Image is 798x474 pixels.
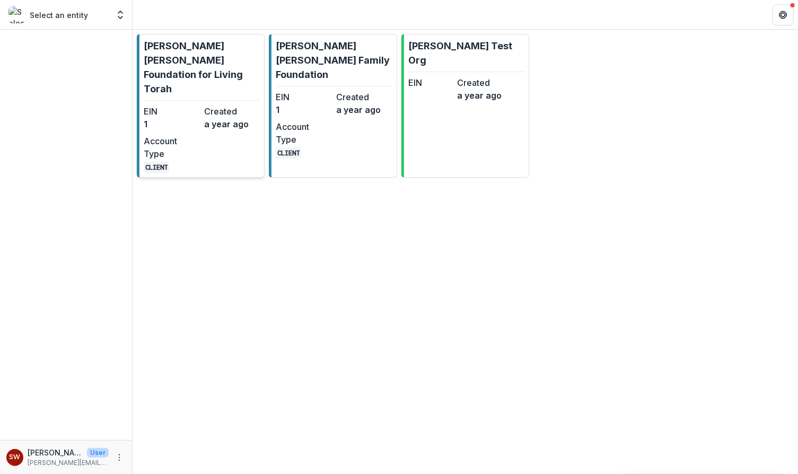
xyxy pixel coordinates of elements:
[276,91,332,103] dt: EIN
[401,34,529,178] a: [PERSON_NAME] Test OrgEINCreateda year ago
[408,39,524,67] p: [PERSON_NAME] Test Org
[276,147,301,159] code: CLIENT
[144,135,200,160] dt: Account Type
[144,105,200,118] dt: EIN
[137,34,265,178] a: [PERSON_NAME] [PERSON_NAME] Foundation for Living TorahEIN1Createda year agoAccount TypeCLIENT
[457,76,502,89] dt: Created
[113,4,128,25] button: Open entity switcher
[144,118,200,130] dd: 1
[269,34,397,178] a: [PERSON_NAME] [PERSON_NAME] Family FoundationEIN1Createda year agoAccount TypeCLIENT
[276,39,392,82] p: [PERSON_NAME] [PERSON_NAME] Family Foundation
[10,454,21,461] div: Samantha Carlin Willis
[336,103,392,116] dd: a year ago
[773,4,794,25] button: Get Help
[28,458,109,468] p: [PERSON_NAME][EMAIL_ADDRESS][DOMAIN_NAME]
[8,6,25,23] img: Select an entity
[28,447,83,458] p: [PERSON_NAME]
[457,89,502,102] dd: a year ago
[204,105,260,118] dt: Created
[144,162,169,173] code: CLIENT
[204,118,260,130] dd: a year ago
[113,451,126,464] button: More
[336,91,392,103] dt: Created
[276,103,332,116] dd: 1
[408,76,453,89] dt: EIN
[276,120,332,146] dt: Account Type
[144,39,260,96] p: [PERSON_NAME] [PERSON_NAME] Foundation for Living Torah
[30,10,88,21] p: Select an entity
[87,448,109,458] p: User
